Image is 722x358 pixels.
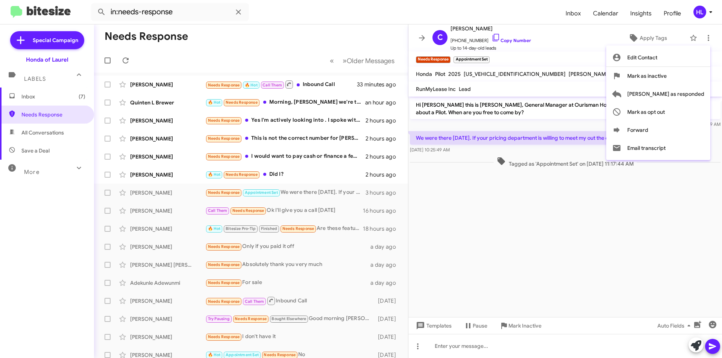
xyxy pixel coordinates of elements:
[606,139,710,157] button: Email transcript
[606,121,710,139] button: Forward
[627,67,667,85] span: Mark as inactive
[627,103,665,121] span: Mark as opt out
[627,85,704,103] span: [PERSON_NAME] as responded
[627,48,657,66] span: Edit Contact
